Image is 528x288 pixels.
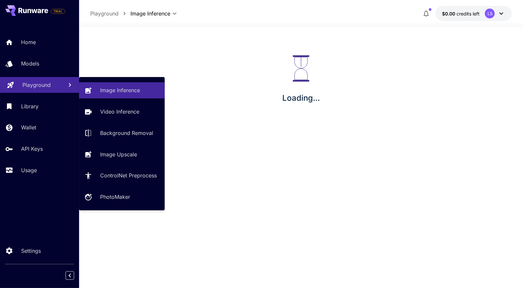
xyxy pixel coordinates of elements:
[79,146,165,162] a: Image Upscale
[282,92,320,104] p: Loading...
[21,60,39,67] p: Models
[21,166,37,174] p: Usage
[100,150,137,158] p: Image Upscale
[90,10,119,17] p: Playground
[22,81,51,89] p: Playground
[90,10,130,17] nav: breadcrumb
[100,86,140,94] p: Image Inference
[485,9,495,18] div: LS
[79,189,165,205] a: PhotoMaker
[51,7,65,15] span: Add your payment card to enable full platform functionality.
[21,38,36,46] p: Home
[435,6,512,21] button: $0.00
[21,247,41,255] p: Settings
[21,123,36,131] p: Wallet
[442,11,457,16] span: $0.00
[130,10,170,17] span: Image Inference
[100,193,130,201] p: PhotoMaker
[79,82,165,98] a: Image Inference
[66,271,74,280] button: Collapse sidebar
[79,168,165,184] a: ControlNet Preprocess
[100,129,153,137] p: Background Removal
[70,270,79,281] div: Collapse sidebar
[100,108,139,116] p: Video Inference
[457,11,480,16] span: credits left
[51,9,65,14] span: TRIAL
[79,104,165,120] a: Video Inference
[21,145,43,153] p: API Keys
[21,102,39,110] p: Library
[442,10,480,17] div: $0.00
[79,125,165,141] a: Background Removal
[100,171,157,179] p: ControlNet Preprocess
